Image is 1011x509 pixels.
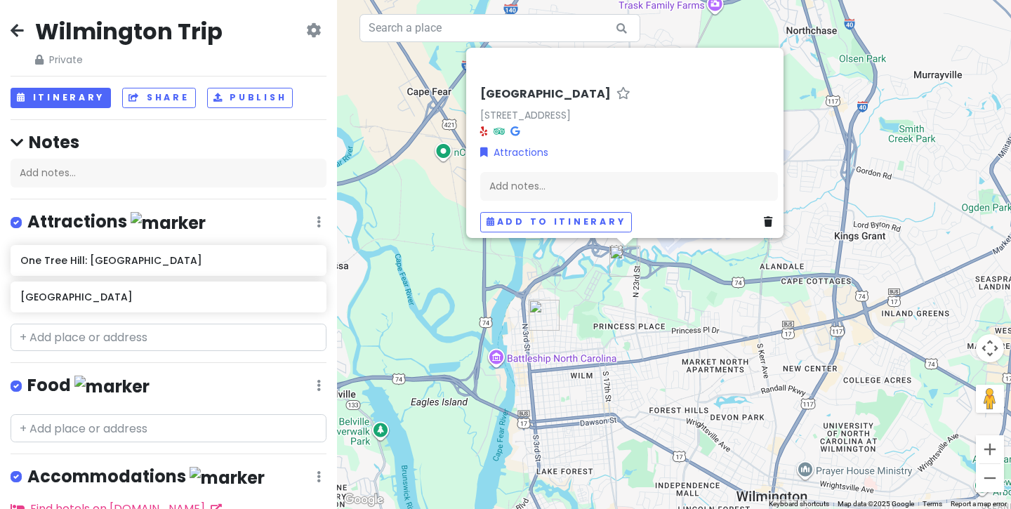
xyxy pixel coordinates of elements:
[976,385,1004,413] button: Drag Pegman onto the map to open Street View
[480,212,632,232] button: Add to itinerary
[11,88,111,108] button: Itinerary
[616,87,630,102] a: Star place
[11,159,326,188] div: Add notes...
[27,374,150,397] h4: Food
[494,126,505,135] i: Tripadvisor
[341,491,387,509] a: Open this area in Google Maps (opens a new window)
[976,334,1004,362] button: Map camera controls
[11,414,326,442] input: + Add place or address
[510,126,520,135] i: Google Maps
[480,145,548,160] a: Attractions
[131,212,206,234] img: marker
[74,376,150,397] img: marker
[750,48,784,81] button: Close
[20,254,316,267] h6: One Tree Hill: [GEOGRAPHIC_DATA]
[207,88,293,108] button: Publish
[480,107,571,121] a: [STREET_ADDRESS]
[11,131,326,153] h4: Notes
[122,88,195,108] button: Share
[20,291,316,303] h6: [GEOGRAPHIC_DATA]
[190,467,265,489] img: marker
[951,500,1007,508] a: Report a map error
[480,87,611,102] h6: [GEOGRAPHIC_DATA]
[976,464,1004,492] button: Zoom out
[11,324,326,352] input: + Add place or address
[480,171,778,201] div: Add notes...
[923,500,942,508] a: Terms (opens in new tab)
[341,491,387,509] img: Google
[769,499,829,509] button: Keyboard shortcuts
[838,500,914,508] span: Map data ©2025 Google
[35,52,223,67] span: Private
[27,465,265,489] h4: Accommodations
[976,435,1004,463] button: Zoom in
[609,246,640,277] div: One Tree Hill Way
[764,214,778,230] a: Delete place
[27,211,206,234] h4: Attractions
[529,300,560,331] div: One Tree Hill: The Bridge
[35,17,223,46] h2: Wilmington Trip
[359,14,640,42] input: Search a place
